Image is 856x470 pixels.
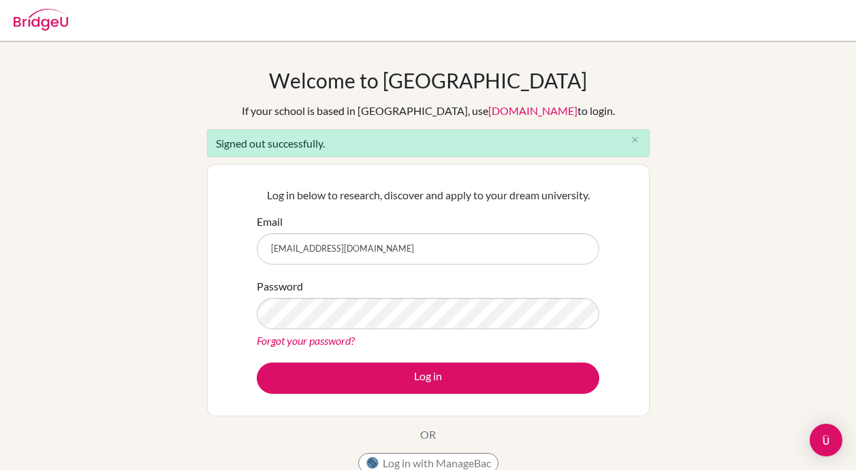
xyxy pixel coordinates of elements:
a: [DOMAIN_NAME] [488,104,577,117]
i: close [630,135,640,145]
div: Signed out successfully. [207,129,650,157]
button: Close [622,130,649,150]
label: Password [257,278,303,295]
p: OR [420,426,436,443]
div: If your school is based in [GEOGRAPHIC_DATA], use to login. [242,103,615,119]
label: Email [257,214,283,230]
img: Bridge-U [14,9,68,31]
button: Log in [257,363,599,394]
p: Log in below to research, discover and apply to your dream university. [257,187,599,203]
h1: Welcome to [GEOGRAPHIC_DATA] [269,68,587,93]
a: Forgot your password? [257,334,355,347]
div: Open Intercom Messenger [810,424,842,456]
